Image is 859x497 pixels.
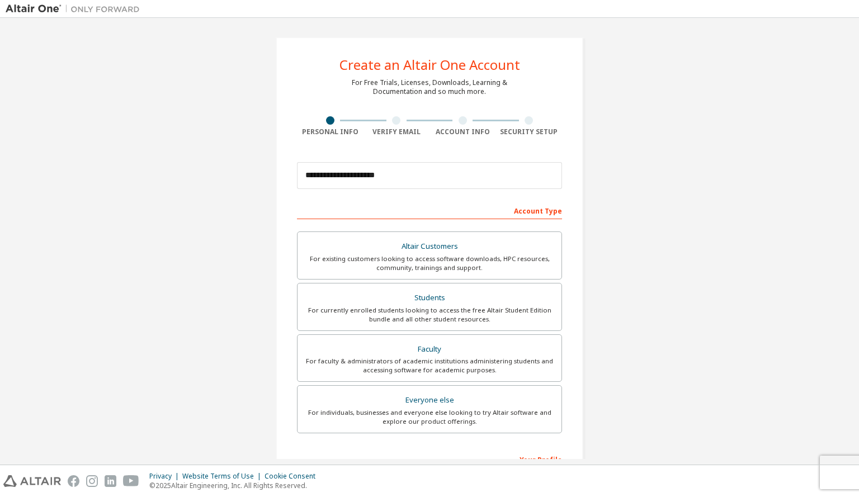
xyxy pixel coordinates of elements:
div: For existing customers looking to access software downloads, HPC resources, community, trainings ... [304,254,555,272]
img: Altair One [6,3,145,15]
div: Website Terms of Use [182,472,265,481]
div: Account Type [297,201,562,219]
div: Your Profile [297,450,562,468]
div: Verify Email [364,127,430,136]
div: Personal Info [297,127,364,136]
p: © 2025 Altair Engineering, Inc. All Rights Reserved. [149,481,322,490]
div: Security Setup [496,127,563,136]
div: For currently enrolled students looking to access the free Altair Student Edition bundle and all ... [304,306,555,324]
div: Everyone else [304,392,555,408]
div: For faculty & administrators of academic institutions administering students and accessing softwa... [304,357,555,375]
div: Cookie Consent [265,472,322,481]
div: Students [304,290,555,306]
div: For Free Trials, Licenses, Downloads, Learning & Documentation and so much more. [352,78,507,96]
img: linkedin.svg [105,475,116,487]
div: Create an Altair One Account [339,58,520,72]
img: altair_logo.svg [3,475,61,487]
div: Privacy [149,472,182,481]
div: Faculty [304,342,555,357]
div: Account Info [429,127,496,136]
img: facebook.svg [68,475,79,487]
img: instagram.svg [86,475,98,487]
div: Altair Customers [304,239,555,254]
img: youtube.svg [123,475,139,487]
div: For individuals, businesses and everyone else looking to try Altair software and explore our prod... [304,408,555,426]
